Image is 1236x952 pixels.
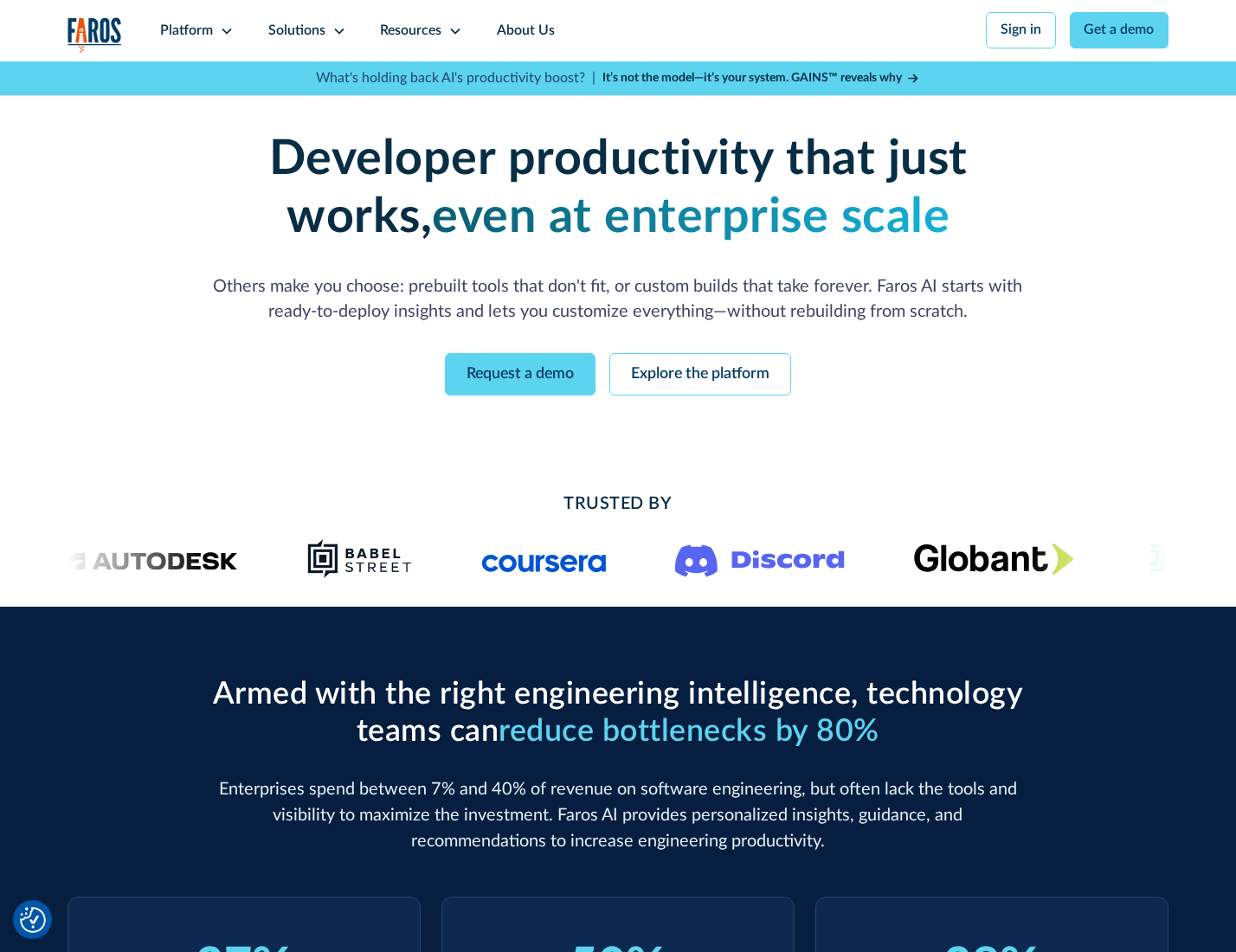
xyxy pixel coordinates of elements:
img: Logo of the design software company Autodesk. [59,547,238,570]
img: Logo of the online learning platform Coursera. [481,545,606,573]
p: Others make you choose: prebuilt tools that don't fit, or custom builds that take forever. Faros ... [205,274,1031,326]
strong: even at enterprise scale [432,193,950,241]
img: Logo of the analytics and reporting company Faros. [68,17,123,53]
a: It’s not the model—it’s your system. GAINS™ reveals why [602,69,921,87]
div: Resources [380,21,441,42]
a: Request a demo [445,353,595,396]
strong: It’s not the model—it’s your system. GAINS™ reveals why [602,72,902,84]
img: Babel Street logo png [306,538,412,580]
img: Revisit consent button [20,907,46,933]
h2: Trusted By [205,492,1031,518]
div: Solutions [268,21,325,42]
strong: Developer productivity that just works, [269,135,968,241]
img: Globant's logo [913,543,1073,575]
a: Sign in [986,12,1056,48]
button: Cookie Settings [20,907,46,933]
a: Get a demo [1070,12,1169,48]
p: Enterprises spend between 7% and 40% of revenue on software engineering, but often lack the tools... [205,777,1031,854]
img: Logo of the communication platform Discord. [675,541,845,577]
div: Platform [160,21,213,42]
a: home [68,17,123,53]
a: Explore the platform [609,353,791,396]
span: reduce bottlenecks by 80% [499,716,879,747]
p: What's holding back AI's productivity boost? | [316,68,595,89]
h2: Armed with the right engineering intelligence, technology teams can [205,676,1031,750]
